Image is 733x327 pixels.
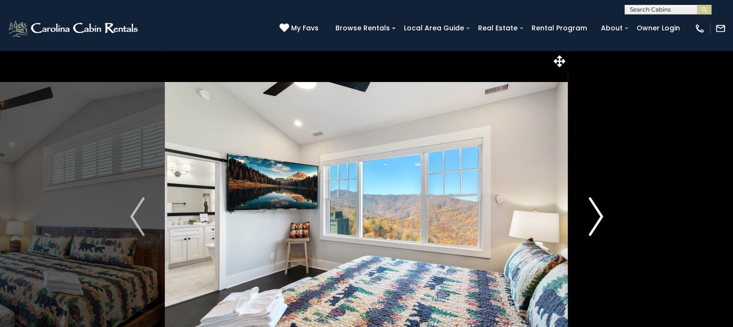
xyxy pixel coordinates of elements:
[331,21,395,36] a: Browse Rentals
[7,19,141,38] img: White-1-2.png
[473,21,522,36] a: Real Estate
[694,23,705,34] img: phone-regular-white.png
[588,197,603,236] img: arrow
[596,21,627,36] a: About
[632,21,685,36] a: Owner Login
[280,23,321,34] a: My Favs
[527,21,592,36] a: Rental Program
[291,23,319,33] span: My Favs
[130,197,145,236] img: arrow
[399,21,469,36] a: Local Area Guide
[715,23,726,34] img: mail-regular-white.png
